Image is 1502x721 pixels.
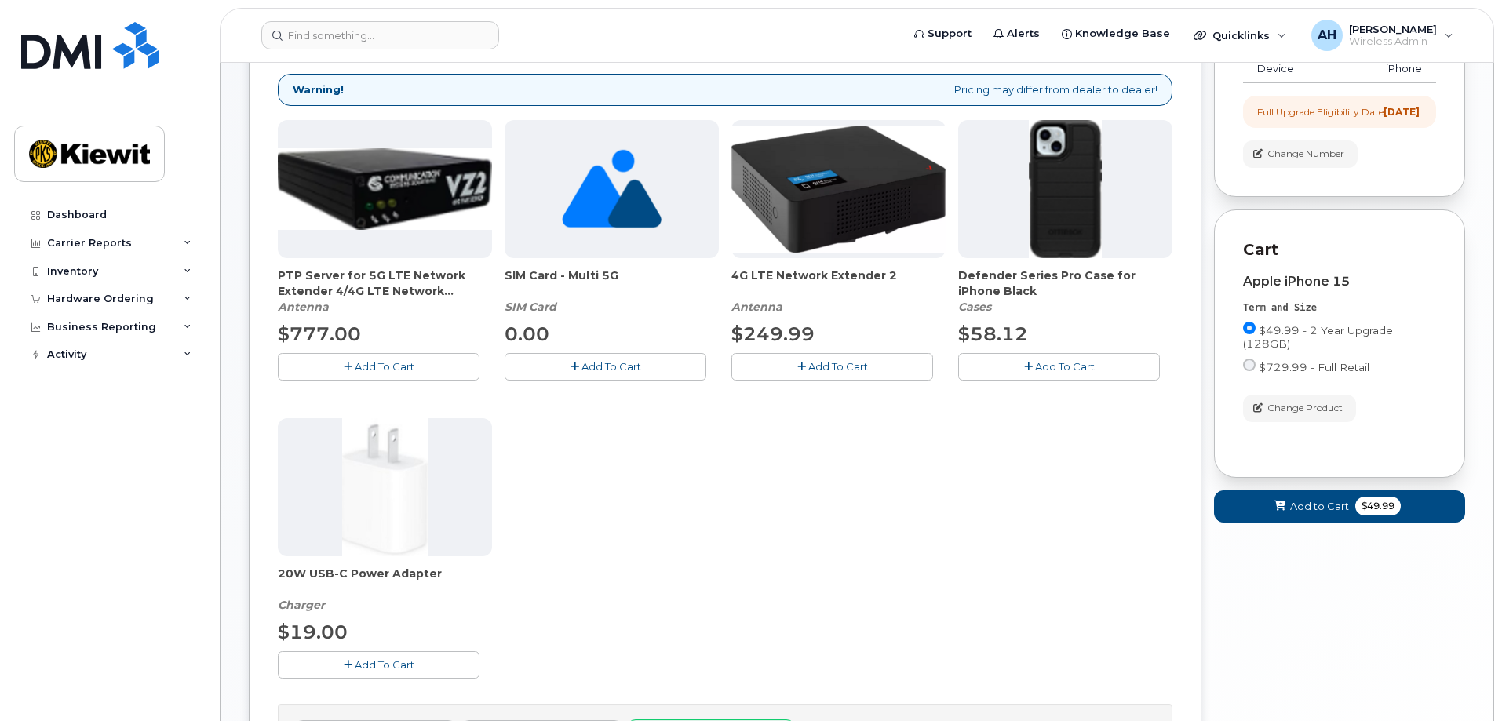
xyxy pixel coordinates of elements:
[261,21,499,49] input: Find something...
[1257,105,1420,118] div: Full Upgrade Eligibility Date
[1290,499,1349,514] span: Add to Cart
[505,353,706,381] button: Add To Cart
[1259,361,1369,373] span: $729.99 - Full Retail
[505,300,556,314] em: SIM Card
[958,268,1172,299] span: Defender Series Pro Case for iPhone Black
[1300,20,1464,51] div: Allison Harris
[278,353,479,381] button: Add To Cart
[808,360,868,373] span: Add To Cart
[903,18,982,49] a: Support
[1035,360,1095,373] span: Add To Cart
[1075,26,1170,42] span: Knowledge Base
[355,658,414,671] span: Add To Cart
[1183,20,1297,51] div: Quicklinks
[278,651,479,679] button: Add To Cart
[1243,359,1256,371] input: $729.99 - Full Retail
[278,598,325,612] em: Charger
[1029,120,1103,258] img: defenderiphone14.png
[731,322,815,345] span: $249.99
[1349,35,1437,48] span: Wireless Admin
[1243,239,1436,261] p: Cart
[1318,26,1336,45] span: AH
[278,621,348,643] span: $19.00
[1243,55,1314,83] td: Device
[731,353,933,381] button: Add To Cart
[1243,140,1358,168] button: Change Number
[1349,23,1437,35] span: [PERSON_NAME]
[958,300,991,314] em: Cases
[731,268,946,299] span: 4G LTE Network Extender 2
[278,268,492,315] div: PTP Server for 5G LTE Network Extender 4/4G LTE Network Extender 3
[1243,322,1256,334] input: $49.99 - 2 Year Upgrade (128GB)
[505,268,719,299] span: SIM Card - Multi 5G
[1243,395,1356,422] button: Change Product
[278,322,361,345] span: $777.00
[581,360,641,373] span: Add To Cart
[505,322,549,345] span: 0.00
[1384,106,1420,118] strong: [DATE]
[1267,401,1343,415] span: Change Product
[278,566,492,597] span: 20W USB-C Power Adapter
[928,26,972,42] span: Support
[1267,147,1344,161] span: Change Number
[1007,26,1040,42] span: Alerts
[1243,324,1393,350] span: $49.99 - 2 Year Upgrade (128GB)
[1243,275,1436,289] div: Apple iPhone 15
[278,268,492,299] span: PTP Server for 5G LTE Network Extender 4/4G LTE Network Extender 3
[1214,490,1465,523] button: Add to Cart $49.99
[1434,653,1490,709] iframe: Messenger Launcher
[278,300,329,314] em: Antenna
[562,120,662,258] img: no_image_found-2caef05468ed5679b831cfe6fc140e25e0c280774317ffc20a367ab7fd17291e.png
[1212,29,1270,42] span: Quicklinks
[731,300,782,314] em: Antenna
[342,418,428,556] img: apple20w.jpg
[731,126,946,252] img: 4glte_extender.png
[1314,55,1436,83] td: iPhone
[731,268,946,315] div: 4G LTE Network Extender 2
[982,18,1051,49] a: Alerts
[958,353,1160,381] button: Add To Cart
[958,268,1172,315] div: Defender Series Pro Case for iPhone Black
[1355,497,1401,515] span: $49.99
[293,82,344,97] strong: Warning!
[278,74,1172,106] div: Pricing may differ from dealer to dealer!
[1243,301,1436,315] div: Term and Size
[278,148,492,230] img: Casa_Sysem.png
[958,322,1028,345] span: $58.12
[355,360,414,373] span: Add To Cart
[1051,18,1181,49] a: Knowledge Base
[278,566,492,613] div: 20W USB-C Power Adapter
[505,268,719,315] div: SIM Card - Multi 5G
